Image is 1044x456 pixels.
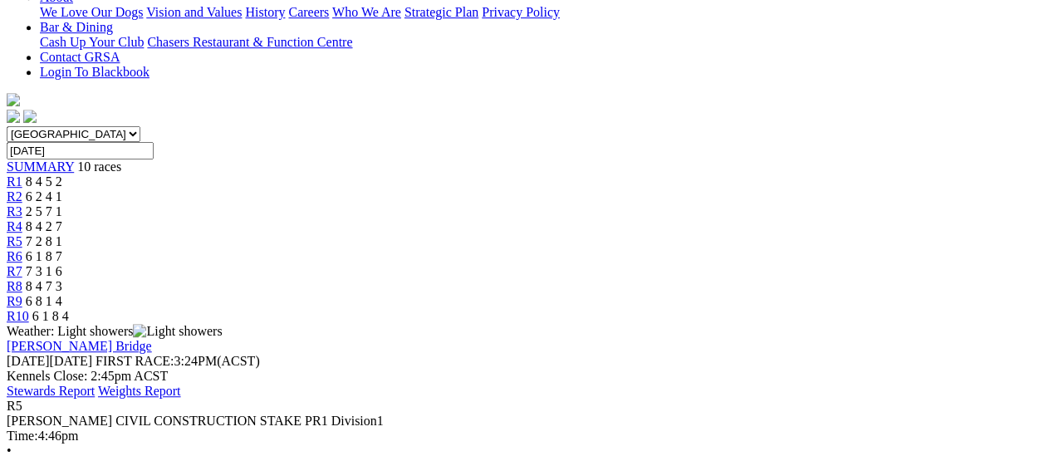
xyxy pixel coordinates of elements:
a: R7 [7,264,22,278]
span: 7 2 8 1 [26,234,62,248]
a: We Love Our Dogs [40,5,143,19]
a: R1 [7,174,22,189]
img: Light showers [133,324,222,339]
span: 6 2 4 1 [26,189,62,203]
span: 10 races [77,159,121,174]
img: twitter.svg [23,110,37,123]
div: [PERSON_NAME] CIVIL CONSTRUCTION STAKE PR1 Division1 [7,414,1037,429]
span: 8 4 7 3 [26,279,62,293]
span: 6 1 8 4 [32,309,69,323]
a: R5 [7,234,22,248]
a: Weights Report [98,384,181,398]
a: R4 [7,219,22,233]
a: SUMMARY [7,159,74,174]
span: 8 4 2 7 [26,219,62,233]
span: Time: [7,429,38,443]
a: [PERSON_NAME] Bridge [7,339,152,353]
a: R2 [7,189,22,203]
a: R8 [7,279,22,293]
a: R3 [7,204,22,218]
a: History [245,5,285,19]
a: Who We Are [332,5,401,19]
div: Kennels Close: 2:45pm ACST [7,369,1037,384]
span: 8 4 5 2 [26,174,62,189]
a: Login To Blackbook [40,65,149,79]
span: FIRST RACE: [96,354,174,368]
span: [DATE] [7,354,50,368]
span: 6 8 1 4 [26,294,62,308]
div: Bar & Dining [40,35,1037,50]
a: Chasers Restaurant & Function Centre [147,35,352,49]
a: R9 [7,294,22,308]
span: Weather: Light showers [7,324,223,338]
a: Privacy Policy [482,5,560,19]
a: Stewards Report [7,384,95,398]
a: Careers [288,5,329,19]
span: 7 3 1 6 [26,264,62,278]
a: Strategic Plan [404,5,478,19]
span: 2 5 7 1 [26,204,62,218]
input: Select date [7,142,154,159]
a: R6 [7,249,22,263]
div: About [40,5,1037,20]
a: Contact GRSA [40,50,120,64]
a: Vision and Values [146,5,242,19]
a: Bar & Dining [40,20,113,34]
a: R10 [7,309,29,323]
span: [DATE] [7,354,92,368]
div: 4:46pm [7,429,1037,444]
span: 6 1 8 7 [26,249,62,263]
span: 3:24PM(ACST) [96,354,260,368]
img: facebook.svg [7,110,20,123]
a: Cash Up Your Club [40,35,144,49]
span: R5 [7,399,22,413]
img: logo-grsa-white.png [7,93,20,106]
